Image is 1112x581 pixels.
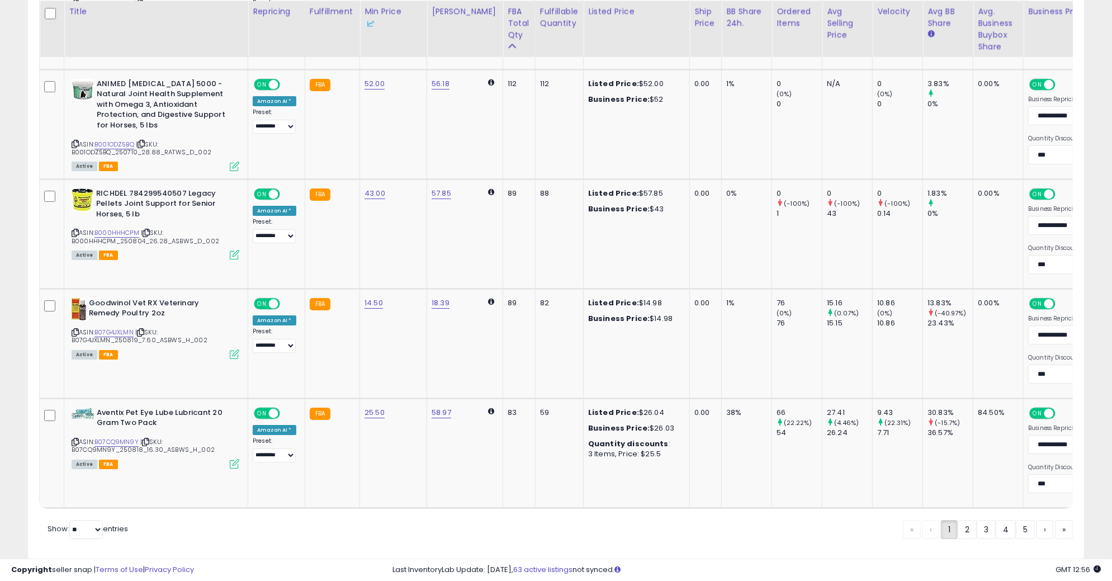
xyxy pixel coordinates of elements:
span: OFF [278,408,296,418]
div: 0 [777,79,822,89]
span: ON [255,299,269,308]
b: Business Price: [588,313,650,324]
div: Preset: [253,108,296,134]
div: 89 [508,298,527,308]
b: ANIMED [MEDICAL_DATA] 5000 - Natural Joint Health Supplement with Omega 3, Antioxidant Protection... [97,79,233,134]
span: FBA [99,162,118,171]
label: Quantity Discount Strategy: [1028,354,1109,362]
div: Preset: [253,437,296,462]
div: 15.15 [827,318,872,328]
label: Quantity Discount Strategy: [1028,244,1109,252]
img: 4153LWMTXPL._SL40_.jpg [72,79,94,101]
div: 89 [508,188,527,199]
div: 0 [877,99,922,109]
a: 3 [977,520,996,539]
b: Listed Price: [588,297,639,308]
a: B001ODZ5BQ [94,140,134,149]
div: 0% [726,188,763,199]
div: $14.98 [588,314,681,324]
div: Avg BB Share [928,6,968,29]
div: 27.41 [827,408,872,418]
span: FBA [99,460,118,469]
small: (-40.97%) [935,309,966,318]
span: FBA [99,251,118,260]
a: 25.50 [365,407,385,418]
b: Quantity discounts [588,438,669,449]
div: : [588,439,681,449]
span: All listings currently available for purchase on Amazon [72,350,97,360]
div: 1.83% [928,188,973,199]
div: $52 [588,95,681,105]
div: 23.43% [928,318,973,328]
a: B000HHHCPM [94,228,139,238]
div: 0 [777,188,822,199]
b: Listed Price: [588,78,639,89]
label: Business Repricing Strategy: [1028,205,1109,213]
span: All listings currently available for purchase on Amazon [72,162,97,171]
div: 76 [777,298,822,308]
span: ON [1030,299,1044,308]
b: Listed Price: [588,407,639,418]
label: Business Repricing Strategy: [1028,424,1109,432]
span: FBA [99,350,118,360]
a: Privacy Policy [145,564,194,575]
div: Repricing [253,6,300,17]
div: $52.00 [588,79,681,89]
label: Quantity Discount Strategy: [1028,135,1109,143]
div: ASIN: [72,298,239,358]
a: 2 [958,520,977,539]
div: Min Price [365,6,422,29]
small: (0%) [877,309,893,318]
div: Velocity [877,6,918,17]
div: 7.71 [877,428,922,438]
div: 13.83% [928,298,973,308]
small: (0%) [877,89,893,98]
div: ASIN: [72,408,239,467]
a: 52.00 [365,78,385,89]
div: 1% [726,298,763,308]
span: OFF [1054,189,1072,199]
div: $26.04 [588,408,681,418]
span: ON [1030,189,1044,199]
small: (0.07%) [834,309,859,318]
a: 4 [996,520,1016,539]
div: Avg. Business Buybox Share [978,6,1019,53]
div: 10.86 [877,298,922,308]
div: Avg Selling Price [827,6,868,41]
div: ASIN: [72,188,239,259]
a: B07CQ9MN9Y [94,437,139,447]
div: Fulfillment [310,6,355,17]
div: FBA Total Qty [508,6,531,41]
div: 15.16 [827,298,872,308]
a: 56.18 [432,78,449,89]
div: 3.83% [928,79,973,89]
b: Aventix Pet Eye Lube Lubricant 20 Gram Two Pack [97,408,233,431]
div: 1% [726,79,763,89]
small: (4.46%) [834,418,859,427]
b: Business Price: [588,94,650,105]
div: 10.86 [877,318,922,328]
span: Show: entries [48,523,128,534]
div: Some or all of the values in this column are provided from Inventory Lab. [365,17,422,29]
img: 41wQ8fndcHL._SL40_.jpg [72,298,86,320]
small: FBA [310,408,330,420]
span: » [1062,524,1066,535]
div: 30.83% [928,408,973,418]
small: (22.31%) [884,418,911,427]
b: Business Price: [588,204,650,214]
a: 43.00 [365,188,385,199]
span: OFF [278,79,296,89]
div: Amazon AI * [253,206,296,216]
div: 82 [540,298,575,308]
small: (0%) [777,89,792,98]
span: | SKU: B000HHHCPM_250804_26.28_ASBWS_D_002 [72,228,219,245]
label: Business Repricing Strategy: [1028,315,1109,323]
div: Amazon AI * [253,315,296,325]
span: ON [1030,79,1044,89]
span: OFF [1054,408,1072,418]
img: 41q+-TOBBxL._SL40_.jpg [72,408,94,419]
span: 2025-10-14 12:56 GMT [1056,564,1101,575]
div: 88 [540,188,575,199]
div: Ordered Items [777,6,817,29]
b: Goodwinol Vet RX Veterinary Remedy Poultry 2oz [89,298,225,322]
